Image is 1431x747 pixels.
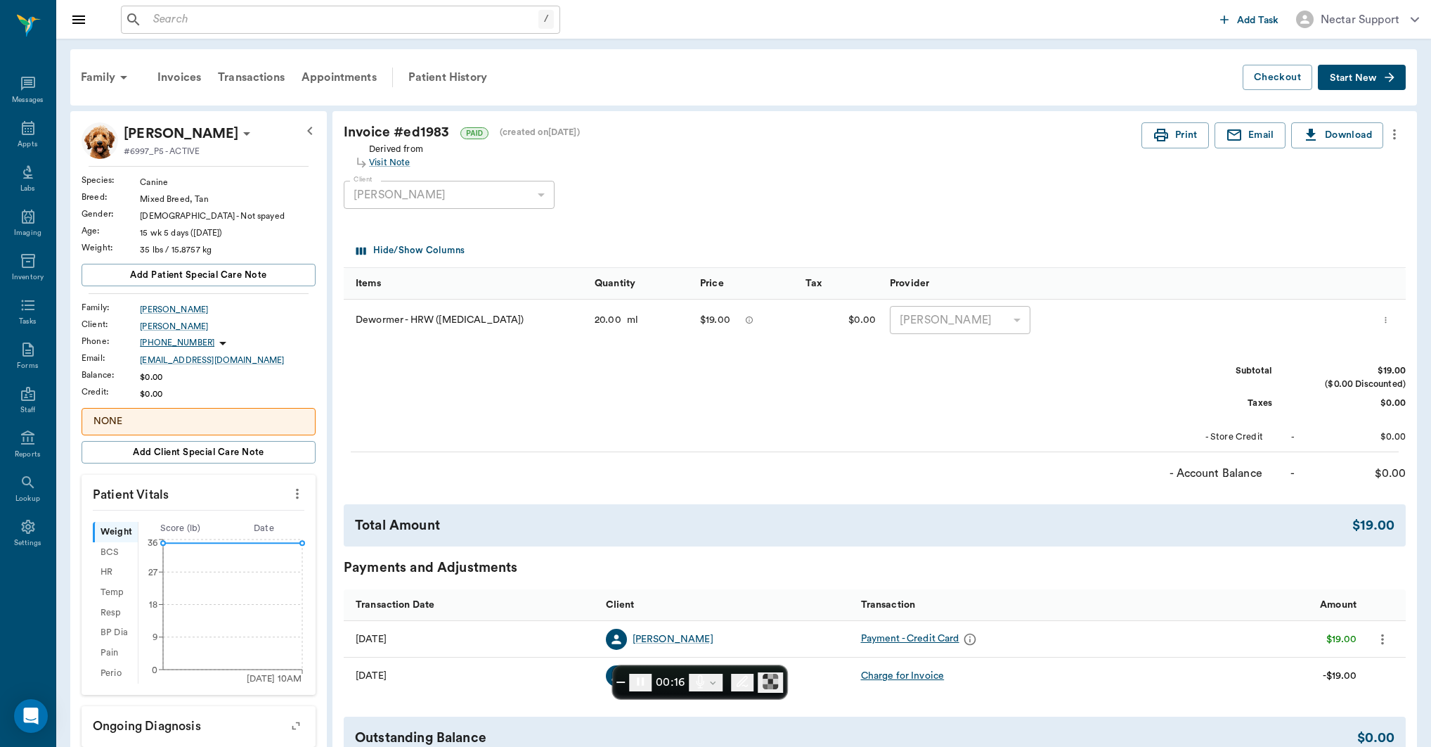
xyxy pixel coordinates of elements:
[356,669,387,683] div: 09/16/25
[149,60,209,94] div: Invoices
[1108,589,1364,621] div: Amount
[1215,122,1286,148] button: Email
[1300,430,1406,444] div: $0.00
[148,568,158,576] tspan: 27
[140,320,316,333] a: [PERSON_NAME]
[890,264,929,303] div: Provider
[538,10,554,29] div: /
[1300,465,1406,482] div: $0.00
[1352,516,1394,536] div: $19.00
[1371,627,1394,651] button: more
[286,482,309,506] button: more
[93,603,138,623] div: Resp
[1378,308,1394,332] button: more
[72,60,141,94] div: Family
[861,585,916,625] div: Transaction
[65,6,93,34] button: Close drawer
[138,522,222,535] div: Score ( lb )
[140,337,214,349] p: [PHONE_NUMBER]
[17,361,38,371] div: Forms
[93,643,138,663] div: Pain
[890,306,1030,334] div: [PERSON_NAME]
[599,589,854,621] div: Client
[20,405,35,416] div: Staff
[18,139,37,150] div: Appts
[344,589,599,621] div: Transaction Date
[344,267,588,299] div: Items
[356,585,434,625] div: Transaction Date
[1167,397,1272,410] div: Taxes
[82,174,140,186] div: Species :
[700,309,730,331] div: $19.00
[1291,122,1383,148] button: Download
[93,522,138,542] div: Weight
[82,335,140,347] div: Phone :
[861,629,980,650] div: Payment - Credit Card
[633,632,713,646] a: [PERSON_NAME]
[148,10,538,30] input: Search
[293,60,385,94] a: Appointments
[15,494,40,504] div: Lookup
[344,558,1406,578] div: Payments and Adjustments
[82,369,140,381] div: Balance :
[461,128,488,139] span: PAID
[133,445,264,460] span: Add client Special Care Note
[152,665,157,674] tspan: 0
[82,122,118,159] img: Profile Image
[82,318,140,331] div: Client :
[82,224,140,237] div: Age :
[1300,397,1406,410] div: $0.00
[140,210,316,222] div: [DEMOGRAPHIC_DATA] - Not spayed
[344,122,1141,143] div: Invoice # ed1983
[82,441,316,464] button: Add client Special Care Note
[19,317,37,327] div: Tasks
[93,563,138,583] div: HR
[400,60,496,94] a: Patient History
[1285,6,1430,32] button: Nectar Support
[82,264,316,286] button: Add patient Special Care Note
[854,589,1109,621] div: Transaction
[140,371,316,383] div: $0.00
[621,313,638,327] div: ml
[140,176,316,189] div: Canine
[354,174,373,184] label: Client
[140,354,316,366] a: [EMAIL_ADDRESS][DOMAIN_NAME]
[344,181,555,209] div: [PERSON_NAME]
[124,145,200,158] p: #6997_P5 - ACTIVE
[20,184,35,194] div: Labs
[1158,430,1263,444] div: - Store Credit
[1157,465,1262,482] div: - Account Balance
[1167,364,1272,378] div: Subtotal
[500,126,580,139] div: (created on [DATE] )
[353,240,468,262] button: Select columns
[861,669,945,683] div: Charge for Invoice
[222,522,306,535] div: Date
[1290,465,1295,482] div: -
[595,313,621,327] div: 20.00
[1383,122,1406,146] button: more
[153,633,157,641] tspan: 9
[959,629,980,650] button: message
[140,388,316,400] div: $0.00
[1300,378,1406,391] div: ($0.00 Discounted)
[247,675,302,683] tspan: [DATE] 10AM
[124,122,238,145] p: [PERSON_NAME]
[14,228,41,238] div: Imaging
[1321,11,1399,28] div: Nectar Support
[140,243,316,256] div: 35 lbs / 15.8757 kg
[93,623,138,644] div: BP Dia
[209,60,293,94] a: Transactions
[1300,364,1406,378] div: $19.00
[369,156,423,170] a: Visit Note
[140,303,316,316] a: [PERSON_NAME]
[588,267,693,299] div: Quantity
[15,449,41,460] div: Reports
[1215,6,1285,32] button: Add Task
[149,601,157,609] tspan: 18
[356,264,381,303] div: Items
